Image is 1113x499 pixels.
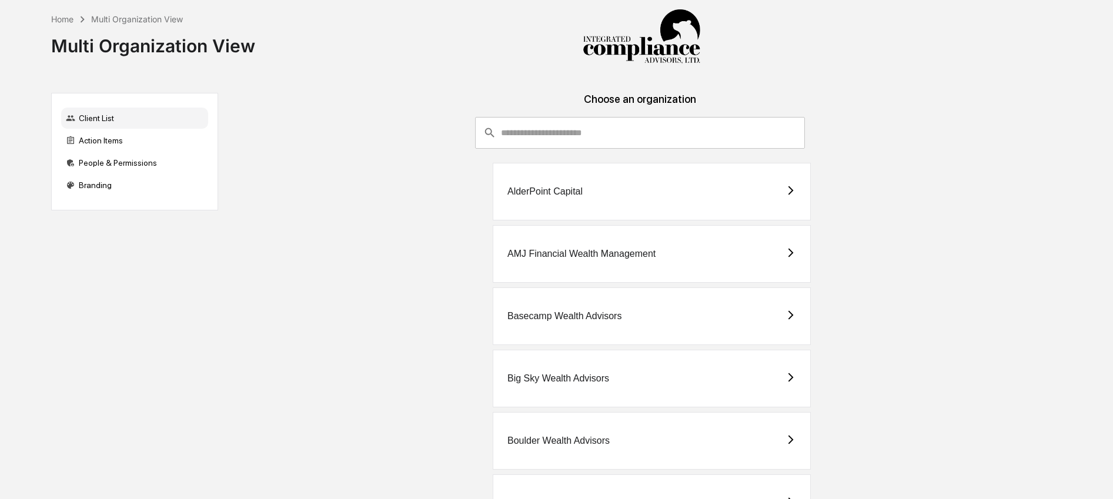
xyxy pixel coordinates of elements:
div: Big Sky Wealth Advisors [507,373,609,384]
div: AMJ Financial Wealth Management [507,249,656,259]
div: consultant-dashboard__filter-organizations-search-bar [475,117,805,149]
iframe: Open customer support [1075,460,1107,492]
div: Client List [61,108,208,129]
div: Multi Organization View [51,26,255,56]
div: Boulder Wealth Advisors [507,436,610,446]
div: Multi Organization View [91,14,183,24]
div: Branding [61,175,208,196]
div: Basecamp Wealth Advisors [507,311,621,321]
div: AlderPoint Capital [507,186,583,197]
div: Choose an organization [228,93,1053,117]
img: Integrated Compliance Advisors [583,9,700,65]
div: People & Permissions [61,152,208,173]
div: Action Items [61,130,208,151]
div: Home [51,14,73,24]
